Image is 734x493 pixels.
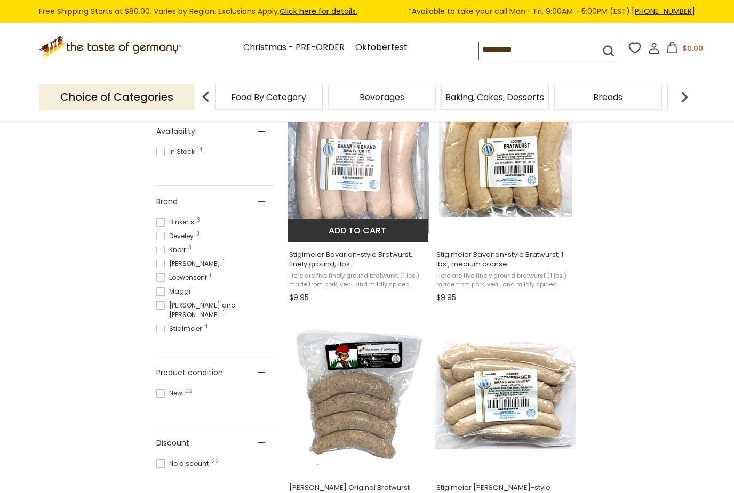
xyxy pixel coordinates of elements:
[156,389,186,398] span: New
[289,272,427,288] span: Here are five finely ground bratwurst (1 lbs.) made from pork, veal, and mildly spiced. From the ...
[223,259,225,264] span: 1
[436,250,575,269] span: Stiglmeier Bavarian-style Bratwurst, 1 lbs., medium coarse
[223,310,225,316] span: 1
[288,82,429,306] a: Stiglmeier Bavarian-style Bratwurst, finely ground, 1lbs.
[231,93,306,101] a: Food By Category
[204,324,208,329] span: 4
[408,5,695,18] span: *Available to take your call Mon - Fri, 9:00AM - 5:00PM (EST).
[156,301,274,320] span: [PERSON_NAME] and [PERSON_NAME]
[211,459,219,464] span: 22
[39,5,695,18] div: Free Shipping Starts at $80.00. Varies by Region. Exclusions Apply.
[662,42,707,58] button: $0.00
[435,324,576,465] img: Stiglmeier Nuernberger-style Bratwurst, 1 lbs.
[445,93,544,101] a: Baking, Cakes, Desserts
[156,217,197,227] span: Binkerts
[156,273,210,282] span: Loewensenf
[593,93,623,101] a: Breads
[197,217,200,223] span: 3
[39,84,195,110] p: Choice of Categories
[682,43,703,53] span: $0.00
[195,86,217,108] img: previous arrow
[288,219,428,242] button: Add to cart
[156,259,224,269] span: [PERSON_NAME]
[156,367,223,378] span: Product condition
[360,93,404,101] a: Beverages
[436,292,456,303] span: $9.95
[156,324,205,334] span: Stiglmeier
[210,273,211,278] span: 1
[156,287,194,296] span: Maggi
[156,245,189,255] span: Knorr
[156,126,195,137] span: Availability
[674,86,695,108] img: next arrow
[156,459,212,468] span: No discount
[288,92,429,233] img: Stiglmeier Bavarian-style Bratwurst, finely ground, 1lbs.
[243,41,345,55] a: Christmas - PRE-ORDER
[193,287,195,292] span: 1
[197,147,202,152] span: 14
[435,92,576,233] img: Stiglmeier Bavarian-style Bratwurst, 1 lbs., medium coarse
[355,41,408,55] a: Oktoberfest
[188,245,192,250] span: 3
[289,250,427,269] span: Stiglmeier Bavarian-style Bratwurst, finely ground, 1lbs.
[156,231,197,241] span: Develey
[280,6,357,17] a: Click here for details.
[156,196,178,207] span: Brand
[156,438,189,449] span: Discount
[436,272,575,288] span: Here are five finely ground bratwurst (1 lbs.) made from pork, veal, and mildly spiced. From the ...
[185,389,193,394] span: 22
[435,82,576,306] a: Stiglmeier Bavarian-style Bratwurst, 1 lbs., medium coarse
[632,6,695,17] a: [PHONE_NUMBER]
[289,292,309,303] span: $9.95
[196,231,200,237] span: 3
[156,147,198,157] span: In Stock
